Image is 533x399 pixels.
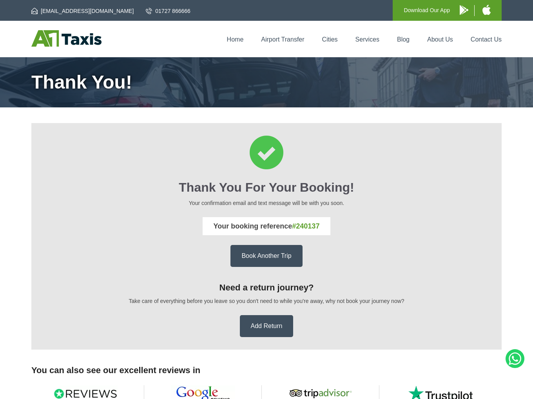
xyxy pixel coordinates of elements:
[427,36,453,43] a: About Us
[31,7,134,15] a: [EMAIL_ADDRESS][DOMAIN_NAME]
[292,222,319,230] span: #240137
[214,222,320,230] strong: Your booking reference
[31,73,502,92] h1: Thank You!
[31,365,502,375] h3: You can also see our excellent reviews in
[471,36,502,43] a: Contact Us
[397,36,410,43] a: Blog
[250,136,283,169] img: Thank You for your booking Icon
[482,5,491,15] img: A1 Taxis iPhone App
[322,36,338,43] a: Cities
[355,36,379,43] a: Services
[42,180,491,195] h2: Thank You for your booking!
[42,297,491,305] p: Take care of everything before you leave so you don't need to while you're away, why not book you...
[404,5,450,15] p: Download Our App
[240,315,294,337] a: Add Return
[230,245,302,267] a: Book Another Trip
[261,36,304,43] a: Airport Transfer
[227,36,244,43] a: Home
[31,30,102,47] img: A1 Taxis St Albans LTD
[460,5,468,15] img: A1 Taxis Android App
[146,7,190,15] a: 01727 866666
[42,199,491,207] p: Your confirmation email and text message will be with you soon.
[42,283,491,293] h3: Need a return journey?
